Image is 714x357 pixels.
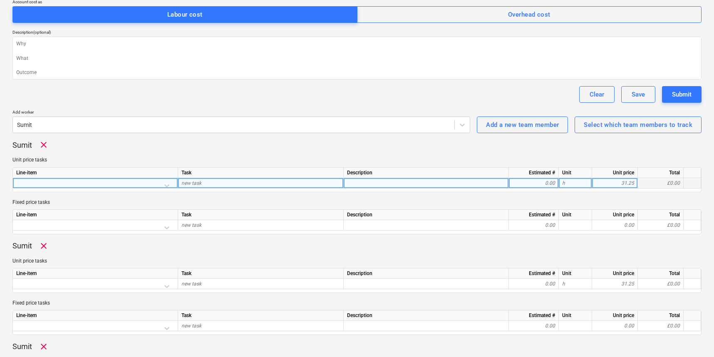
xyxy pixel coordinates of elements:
div: Save [632,89,645,100]
div: Select which team members to track [584,119,692,130]
div: Labour cost [167,9,203,20]
div: Description [344,268,509,279]
div: 31.25 [595,178,634,188]
div: £0.00 [638,321,684,331]
p: Sumit [12,342,32,352]
div: Unit price [592,168,638,178]
span: Remove worker [39,140,49,150]
div: 0.00 [512,178,555,188]
div: h [559,279,592,289]
p: Sumit [12,140,32,150]
div: Task [178,168,344,178]
div: Line-item [13,268,178,279]
div: Unit price [592,210,638,220]
p: Unit price tasks [12,258,702,265]
div: Estimated # [509,210,559,220]
div: Task [178,310,344,321]
div: Estimated # [509,310,559,321]
span: Remove worker [39,241,49,251]
div: Overhead cost [508,9,550,20]
p: Fixed price tasks [12,300,702,307]
div: Description (optional) [12,30,702,35]
div: Total [638,168,684,178]
div: Task [178,210,344,220]
div: Estimated # [509,168,559,178]
div: h [559,178,592,188]
button: Save [621,86,655,103]
p: Unit price tasks [12,156,702,164]
div: Clear [590,89,604,100]
span: new task [181,281,201,287]
p: Sumit [12,241,32,251]
div: Estimated # [509,268,559,279]
button: Labour cost [12,6,357,23]
div: Add a new team member [486,119,559,130]
div: Total [638,210,684,220]
div: Unit [559,310,592,321]
div: Description [344,210,509,220]
div: Submit [672,89,692,100]
p: Add worker [12,109,470,117]
div: £0.00 [638,178,684,188]
button: Submit [662,86,702,103]
span: new task [181,180,201,186]
div: 31.25 [595,279,634,289]
div: Total [638,268,684,279]
div: 0.00 [595,220,634,231]
div: Unit [559,268,592,279]
div: Unit [559,168,592,178]
div: Line-item [13,168,178,178]
div: Total [638,310,684,321]
div: 0.00 [512,279,555,289]
div: Description [344,310,509,321]
span: new task [181,222,201,228]
p: Fixed price tasks [12,199,702,206]
div: Line-item [13,210,178,220]
button: Add a new team member [477,117,568,133]
div: Unit price [592,310,638,321]
div: 0.00 [595,321,634,331]
button: Select which team members to track [575,117,702,133]
button: Clear [579,86,615,103]
div: 0.00 [512,321,555,331]
div: 0.00 [512,220,555,231]
div: Task [178,268,344,279]
span: Remove worker [39,342,49,352]
div: Unit price [592,268,638,279]
div: Unit [559,210,592,220]
span: new task [181,323,201,329]
div: Description [344,168,509,178]
div: £0.00 [638,279,684,289]
div: Line-item [13,310,178,321]
div: £0.00 [638,220,684,231]
button: Overhead cost [357,6,702,23]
